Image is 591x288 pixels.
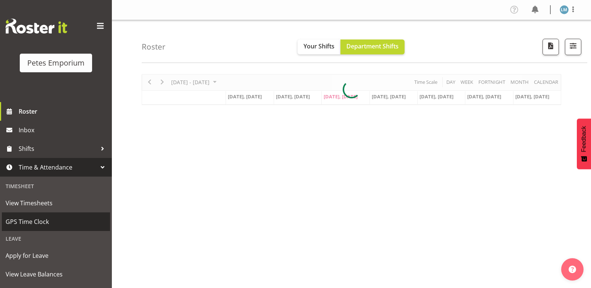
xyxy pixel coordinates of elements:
[346,42,399,50] span: Department Shifts
[19,162,97,173] span: Time & Attendance
[2,231,110,246] div: Leave
[2,246,110,265] a: Apply for Leave
[2,194,110,212] a: View Timesheets
[340,39,405,54] button: Department Shifts
[2,178,110,194] div: Timesheet
[19,143,97,154] span: Shifts
[581,126,587,152] span: Feedback
[577,118,591,169] button: Feedback - Show survey
[27,57,85,69] div: Petes Emporium
[19,106,108,117] span: Roster
[6,250,106,261] span: Apply for Leave
[560,5,569,14] img: lianne-morete5410.jpg
[304,42,334,50] span: Your Shifts
[565,39,581,55] button: Filter Shifts
[6,197,106,209] span: View Timesheets
[569,266,576,273] img: help-xxl-2.png
[2,212,110,231] a: GPS Time Clock
[6,216,106,227] span: GPS Time Clock
[543,39,559,55] button: Download a PDF of the roster according to the set date range.
[142,42,166,51] h4: Roster
[6,19,67,34] img: Rosterit website logo
[2,265,110,284] a: View Leave Balances
[6,269,106,280] span: View Leave Balances
[298,39,340,54] button: Your Shifts
[19,124,108,136] span: Inbox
